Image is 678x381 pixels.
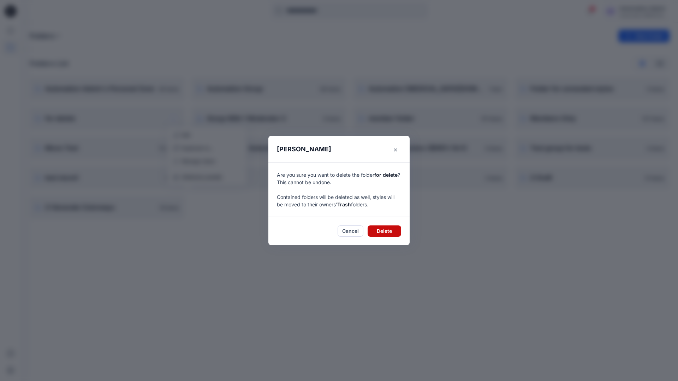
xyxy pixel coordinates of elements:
button: Cancel [338,225,363,237]
span: for delete [374,172,398,178]
p: Are you sure you want to delete the folder ? This cannot be undone. Contained folders will be del... [277,171,401,208]
header: [PERSON_NAME] [268,136,410,162]
button: Close [390,144,401,156]
button: Delete [368,225,401,237]
span: Trash [337,201,351,207]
